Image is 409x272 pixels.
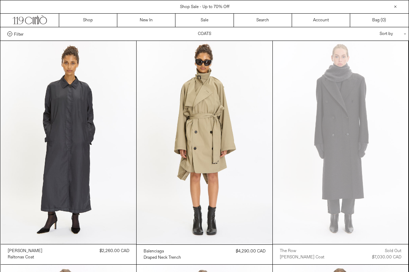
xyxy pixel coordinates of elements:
[144,255,181,261] a: Draped Neck Trench
[236,248,265,255] div: $4,290.00 CAD
[137,41,272,244] img: Balenciaga Draped Neck Trench in beige
[280,248,324,254] a: The Row
[8,254,42,260] a: Raltonas Coat
[8,248,42,254] a: [PERSON_NAME]
[385,248,401,254] div: Sold out
[99,248,129,254] div: $2,260.00 CAD
[372,254,401,260] div: $7,030.00 CAD
[175,14,234,27] a: Sale
[1,41,137,244] img: Dries Van Noten Raltonas Coat in dark green
[14,31,23,36] span: Filter
[273,41,409,244] img: The Row Hariet Coat
[59,14,117,27] a: Shop
[234,14,292,27] a: Search
[280,248,296,254] div: The Row
[339,27,402,41] div: Sort by
[382,17,384,23] span: 0
[280,254,324,260] a: [PERSON_NAME] Coat
[292,14,350,27] a: Account
[382,17,386,23] span: )
[8,248,42,254] div: [PERSON_NAME]
[180,4,229,10] a: Shop Sale - Up to 70% Off
[144,248,181,255] a: Balenciaga
[350,14,408,27] a: Bag ()
[8,255,34,260] div: Raltonas Coat
[117,14,175,27] a: New In
[144,249,164,255] div: Balenciaga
